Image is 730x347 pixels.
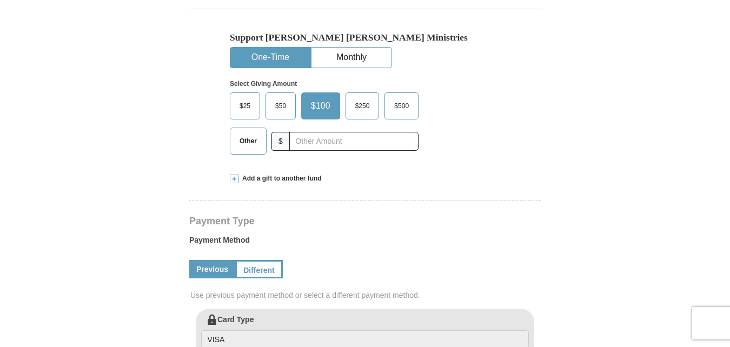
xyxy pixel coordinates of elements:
input: Other Amount [289,132,419,151]
span: $100 [306,98,336,114]
span: $25 [234,98,256,114]
a: Different [235,260,283,278]
strong: Select Giving Amount [230,80,297,88]
h4: Payment Type [189,217,541,225]
button: One-Time [230,48,310,68]
a: Previous [189,260,235,278]
button: Monthly [311,48,391,68]
label: Payment Method [189,235,541,251]
h5: Support [PERSON_NAME] [PERSON_NAME] Ministries [230,32,500,43]
span: $250 [350,98,375,114]
span: Add a gift to another fund [238,174,322,183]
span: $500 [389,98,414,114]
span: Other [234,133,262,149]
span: $50 [270,98,291,114]
span: Use previous payment method or select a different payment method. [190,290,542,301]
span: $ [271,132,290,151]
